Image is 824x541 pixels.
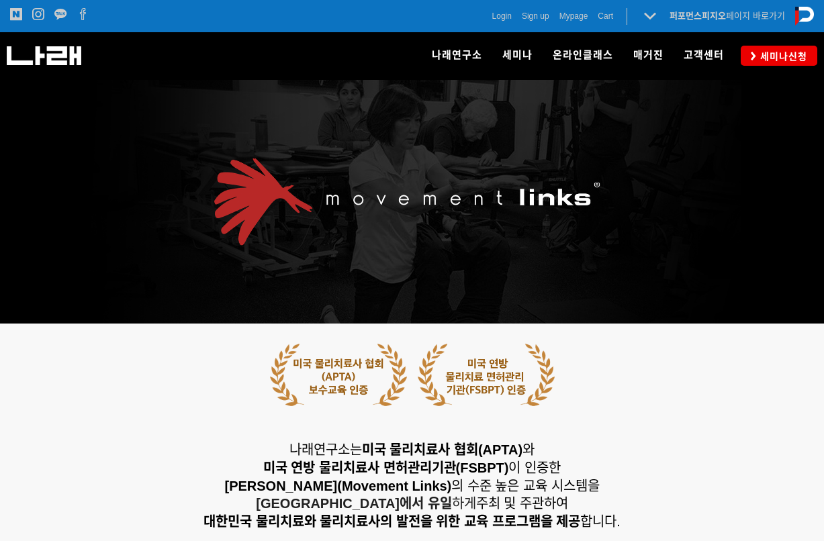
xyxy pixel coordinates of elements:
a: 나래연구소 [422,32,492,79]
a: 온라인클래스 [543,32,623,79]
strong: 대한민국 물리치료와 물리치료사의 발전을 위한 교육 프로그램을 제공 [203,514,580,529]
a: 세미나 [492,32,543,79]
span: 이 인증한 [263,460,561,475]
span: 하게 [224,460,599,511]
span: 고객센터 [684,49,724,61]
strong: 미국 물리치료사 협회(APTA) [362,442,522,457]
strong: 미국 연방 물리치료사 면허관리기관(FSBPT) [263,460,509,475]
span: 의 수준 높은 교육 시스템을 [224,479,599,493]
span: 나래연구소는 와 [289,442,535,457]
a: Mypage [559,9,588,23]
a: Login [492,9,512,23]
strong: 퍼포먼스피지오 [670,11,726,21]
a: 매거진 [623,32,674,79]
span: 세미나신청 [756,50,807,63]
a: 세미나신청 [741,46,817,65]
img: 5cb643d1b3402.png [270,344,555,406]
span: 매거진 [633,49,663,61]
strong: [PERSON_NAME](Movement Links) [224,479,451,493]
span: 나래연구소 [432,49,482,61]
span: 주최 및 주관하여 [476,496,568,511]
a: Sign up [522,9,549,23]
span: 세미나 [502,49,533,61]
a: 퍼포먼스피지오페이지 바로가기 [670,11,785,21]
a: 고객센터 [674,32,734,79]
span: 온라인클래스 [553,49,613,61]
strong: [GEOGRAPHIC_DATA]에서 유일 [256,496,451,511]
span: 합니다. [203,514,620,529]
a: Cart [598,9,613,23]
